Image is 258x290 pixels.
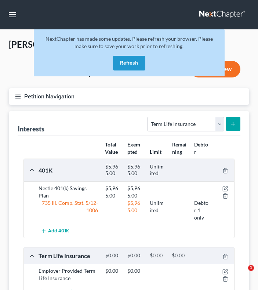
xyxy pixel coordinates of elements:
[194,141,208,155] strong: Debtor
[150,149,161,155] strong: Limit
[124,267,146,275] div: $0.00
[124,185,146,199] div: $5,965.00
[190,199,213,221] div: Debtor 1 only
[35,267,102,282] div: Employer Provided Term Life Insurance
[233,265,251,283] iframe: Intercom live chat
[105,141,118,155] strong: Total Value
[172,141,186,155] strong: Remaining
[35,252,102,260] div: Term Life Insurance
[9,39,157,50] span: [PERSON_NAME] & [PERSON_NAME]
[46,36,213,49] span: NextChapter has made some updates. Please refresh your browser. Please make sure to save your wor...
[102,252,124,259] div: $0.00
[35,166,102,174] div: 401K
[124,199,146,221] div: $5,965.00
[35,185,102,199] div: Nestle 401(k) Savings Plan
[248,265,254,271] span: 1
[124,252,146,259] div: $0.00
[48,228,69,234] span: Add 401K
[124,163,146,177] div: $5,965.00
[168,252,190,259] div: $0.00
[39,224,71,238] button: Add 401K
[35,199,102,221] div: 735 Ill. Comp. Stat. 5/12-1006
[102,163,124,177] div: $5,965.00
[146,252,168,259] div: $0.00
[127,141,140,155] strong: Exempted
[146,163,168,177] div: Unlimited
[113,56,145,70] button: Refresh
[102,267,124,275] div: $0.00
[9,88,249,105] button: Petition Navigation
[18,124,44,133] div: Interests
[102,185,124,199] div: $5,965.00
[146,199,168,221] div: Unlimited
